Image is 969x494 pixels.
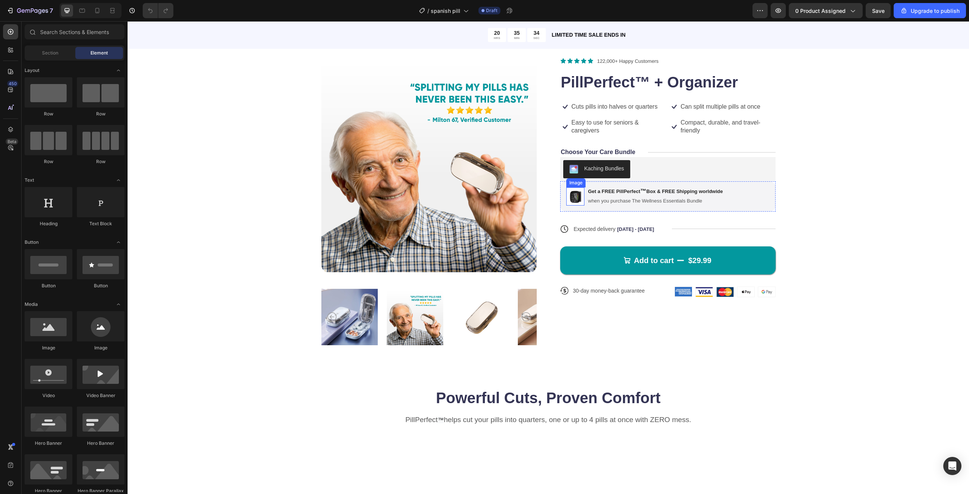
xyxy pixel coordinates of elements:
span: Toggle open [112,298,125,310]
p: Choose Your Care Bundle [433,127,508,135]
div: Row [77,111,125,117]
span: Expected delivery [446,205,488,211]
input: Search Sections & Elements [25,24,125,39]
div: Button [77,282,125,289]
p: Can split multiple pills at once [553,82,633,90]
span: Draft [486,7,497,14]
div: 450 [7,81,18,87]
span: Toggle open [112,64,125,76]
div: Text Block [77,220,125,227]
iframe: Design area [128,21,969,494]
div: Row [77,158,125,165]
div: Image [440,158,456,165]
div: Upgrade to publish [900,7,960,15]
span: Save [872,8,885,14]
img: gempages_584891093980545802-8553afa9-a7d2-44c7-8c9a-9a667137f70a.png [589,266,606,276]
span: ™ [310,396,316,402]
button: Add to cart [433,225,648,253]
div: Hero Banner [77,440,125,447]
div: Beta [6,139,18,145]
p: Get a FREE PillPerfect Box & FREE Shipping worldwide [461,167,595,174]
span: Section [42,50,58,56]
button: Carousel Back Arrow [200,291,209,300]
div: Image [77,344,125,351]
img: gempages_584891093980545802-b756c6ba-90ed-463a-aa49-eb036b2f70db.png [568,266,585,276]
button: Save [866,3,891,18]
span: 0 product assigned [795,7,846,15]
p: 7 [50,6,53,15]
img: gempages_584891093980545802-b9f058ef-3f15-494d-8368-137687a47e7b.png [610,266,627,276]
button: Upgrade to publish [894,3,966,18]
span: Button [25,239,39,246]
div: Heading [25,220,72,227]
span: [DATE] - [DATE] [489,205,527,211]
p: Compact, durable, and travel-friendly [553,98,647,114]
p: 30-day money-back guarantee [446,266,517,273]
h1: PillPerfect™ + Organizer [433,50,648,72]
div: Row [25,111,72,117]
span: Text [25,177,34,184]
div: Image [25,344,72,351]
img: gempages_584891093980545802-5ae52e7e-b35d-4649-8bcf-23f2774b85b9.png [631,266,648,276]
div: Add to cart [506,234,547,244]
button: 0 product assigned [789,3,863,18]
div: $29.99 [560,234,584,245]
div: Open Intercom Messenger [943,457,961,475]
img: gempages_584891093980545802-f2c1ef23-0037-43b5-bc49-1e2294737422.png [547,266,564,276]
div: Undo/Redo [143,3,173,18]
h2: Powerful Cuts, Proven Comfort [194,366,648,387]
span: Element [90,50,108,56]
span: Layout [25,67,39,74]
span: spanish pill [431,7,460,15]
div: Kaching Bundles [457,143,497,151]
p: Cuts pills into halves or quarters [444,82,530,90]
div: Button [25,282,72,289]
span: ™ [513,167,519,173]
p: 122,000+ Happy Customers [470,36,531,44]
div: Video [25,392,72,399]
div: Hero Banner [25,440,72,447]
div: Video Banner [77,392,125,399]
p: PillPerfect helps cut your pills into quarters, one or up to 4 pills at once with ZERO mess. [195,394,647,404]
button: Carousel Next Arrow [394,291,403,300]
span: / [427,7,429,15]
button: Kaching Bundles [436,139,503,157]
button: 7 [3,3,56,18]
span: Media [25,301,38,308]
span: Toggle open [112,236,125,248]
p: when you purchase The Wellness Essentials Bundle [461,177,595,183]
span: Toggle open [112,174,125,186]
img: KachingBundles.png [442,143,451,153]
div: Row [25,158,72,165]
img: gempages_584891093980545802-e52b2acf-ec82-46ef-9344-0e642b6e1566.png [439,166,457,184]
p: Easy to use for seniors & caregivers [444,98,538,114]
